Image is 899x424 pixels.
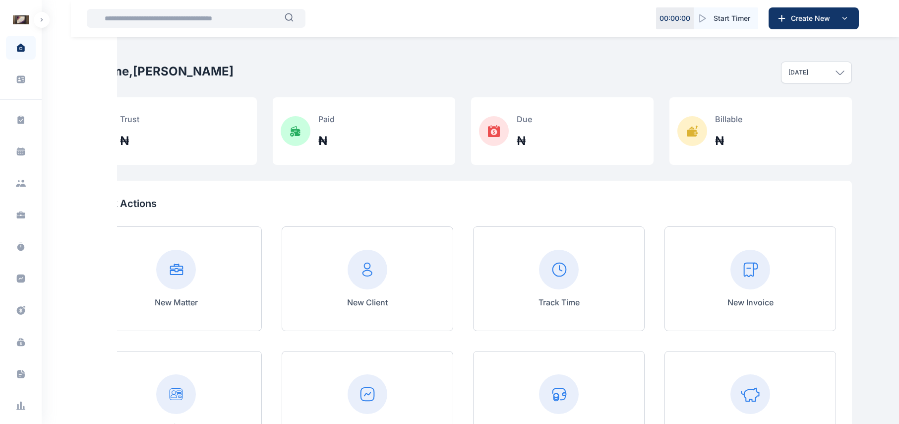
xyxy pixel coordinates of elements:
p: Due [517,113,532,125]
h2: ₦ [120,133,139,149]
p: Quick Actions [90,197,836,211]
p: [DATE] [788,69,808,76]
span: Start Timer [714,13,750,23]
p: Trust [120,113,139,125]
p: 00 : 00 : 00 [659,13,690,23]
p: New Client [347,296,388,308]
p: Billable [715,113,742,125]
p: New Invoice [727,296,774,308]
p: Track Time [539,296,580,308]
p: Paid [318,113,335,125]
button: Create New [769,7,859,29]
h2: ₦ [715,133,742,149]
p: New Matter [155,296,198,308]
span: Create New [787,13,839,23]
h2: ₦ [517,133,532,149]
h2: ₦ [318,133,335,149]
button: Start Timer [694,7,758,29]
h2: Welcome, [PERSON_NAME] [74,64,234,79]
